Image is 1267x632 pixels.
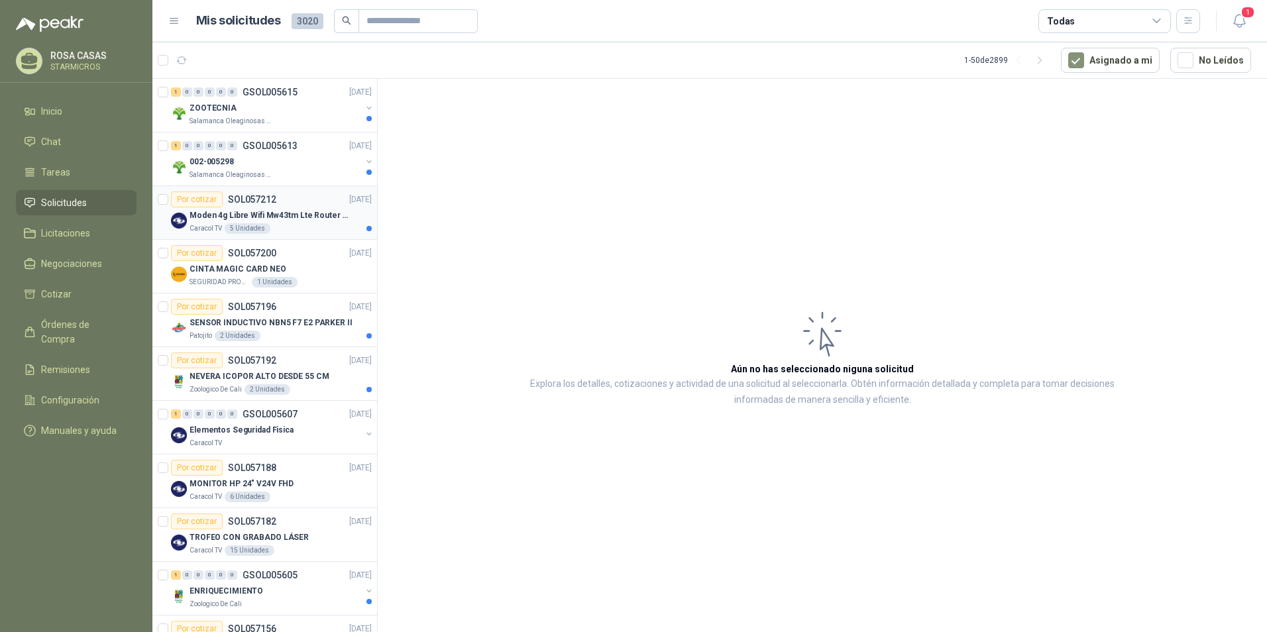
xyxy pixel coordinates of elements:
[171,84,374,127] a: 1 0 0 0 0 0 GSOL005615[DATE] Company LogoZOOTECNIASalamanca Oleaginosas SAS
[510,376,1134,408] p: Explora los detalles, cotizaciones y actividad de una solicitud al seleccionarla. Obtén informaci...
[41,134,61,149] span: Chat
[190,370,329,383] p: NEVERA ICOPOR ALTO DESDE 55 CM
[1170,48,1251,73] button: No Leídos
[964,50,1050,71] div: 1 - 50 de 2899
[349,301,372,313] p: [DATE]
[228,463,276,472] p: SOL057188
[16,221,137,246] a: Licitaciones
[41,195,87,210] span: Solicitudes
[190,170,273,180] p: Salamanca Oleaginosas SAS
[349,86,372,99] p: [DATE]
[171,409,181,419] div: 1
[227,141,237,150] div: 0
[349,515,372,528] p: [DATE]
[190,599,242,609] p: Zoologico De Cali
[190,531,309,544] p: TROFEO CON GRABADO LÁSER
[1227,9,1251,33] button: 1
[1047,14,1075,28] div: Todas
[190,116,273,127] p: Salamanca Oleaginosas SAS
[16,357,137,382] a: Remisiones
[16,160,137,185] a: Tareas
[228,517,276,526] p: SOL057182
[16,129,137,154] a: Chat
[193,409,203,419] div: 0
[227,409,237,419] div: 0
[16,312,137,352] a: Órdenes de Compra
[171,535,187,551] img: Company Logo
[171,87,181,97] div: 1
[190,585,263,598] p: ENRIQUECIMIENTO
[16,190,137,215] a: Solicitudes
[171,191,223,207] div: Por cotizar
[152,186,377,240] a: Por cotizarSOL057212[DATE] Company LogoModen 4g Libre Wifi Mw43tm Lte Router Móvil Internet 5ghz ...
[190,545,222,556] p: Caracol TV
[171,570,181,580] div: 1
[349,140,372,152] p: [DATE]
[152,240,377,293] a: Por cotizarSOL057200[DATE] Company LogoCINTA MAGIC CARD NEOSEGURIDAD PROVISER LTDA1 Unidades
[16,16,83,32] img: Logo peakr
[41,226,90,240] span: Licitaciones
[171,588,187,604] img: Company Logo
[245,384,290,395] div: 2 Unidades
[196,11,281,30] h1: Mis solicitudes
[171,105,187,121] img: Company Logo
[243,87,298,97] p: GSOL005615
[171,460,223,476] div: Por cotizar
[349,462,372,474] p: [DATE]
[252,277,298,288] div: 1 Unidades
[190,478,294,490] p: MONITOR HP 24" V24V FHD
[205,570,215,580] div: 0
[171,141,181,150] div: 1
[152,347,377,401] a: Por cotizarSOL057192[DATE] Company LogoNEVERA ICOPOR ALTO DESDE 55 CMZoologico De Cali2 Unidades
[215,331,260,341] div: 2 Unidades
[41,317,124,346] span: Órdenes de Compra
[182,409,192,419] div: 0
[349,247,372,260] p: [DATE]
[190,156,234,168] p: 002-005298
[205,409,215,419] div: 0
[182,141,192,150] div: 0
[171,138,374,180] a: 1 0 0 0 0 0 GSOL005613[DATE] Company Logo002-005298Salamanca Oleaginosas SAS
[171,299,223,315] div: Por cotizar
[216,570,226,580] div: 0
[1061,48,1160,73] button: Asignado a mi
[41,423,117,438] span: Manuales y ayuda
[227,570,237,580] div: 0
[193,141,203,150] div: 0
[41,165,70,180] span: Tareas
[171,427,187,443] img: Company Logo
[50,63,133,71] p: STARMICROS
[228,302,276,311] p: SOL057196
[171,481,187,497] img: Company Logo
[152,293,377,347] a: Por cotizarSOL057196[DATE] Company LogoSENSOR INDUCTIVO NBN5 F7 E2 PARKER IIPatojito2 Unidades
[190,492,222,502] p: Caracol TV
[216,409,226,419] div: 0
[16,418,137,443] a: Manuales y ayuda
[16,388,137,413] a: Configuración
[171,266,187,282] img: Company Logo
[190,384,242,395] p: Zoologico De Cali
[50,51,133,60] p: ROSA CASAS
[342,16,351,25] span: search
[171,320,187,336] img: Company Logo
[193,570,203,580] div: 0
[225,545,274,556] div: 15 Unidades
[225,492,270,502] div: 6 Unidades
[243,409,298,419] p: GSOL005607
[228,356,276,365] p: SOL057192
[190,277,249,288] p: SEGURIDAD PROVISER LTDA
[1240,6,1255,19] span: 1
[16,251,137,276] a: Negociaciones
[182,87,192,97] div: 0
[41,393,99,407] span: Configuración
[228,248,276,258] p: SOL057200
[731,362,914,376] h3: Aún no has seleccionado niguna solicitud
[171,352,223,368] div: Por cotizar
[243,570,298,580] p: GSOL005605
[41,287,72,301] span: Cotizar
[171,245,223,261] div: Por cotizar
[16,99,137,124] a: Inicio
[171,159,187,175] img: Company Logo
[190,223,222,234] p: Caracol TV
[41,256,102,271] span: Negociaciones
